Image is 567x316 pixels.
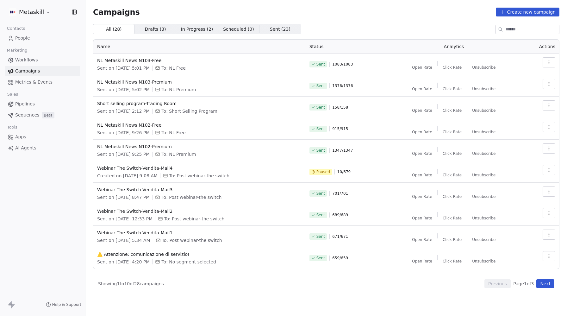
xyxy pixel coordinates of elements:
span: Apps [15,134,26,140]
span: Sales [4,90,21,99]
span: Sent on [DATE] 8:47 PM [97,194,150,200]
span: To: NL Free [161,130,185,136]
span: Click Rate [443,108,462,113]
span: Unsubscribe [472,173,495,178]
span: Metaskill [19,8,44,16]
span: Contacts [4,24,28,33]
span: To: NL Free [161,65,185,71]
a: Apps [5,132,80,142]
span: Unsubscribe [472,108,495,113]
span: Sent on [DATE] 5:02 PM [97,86,150,93]
span: Webinar The Switch-Vendita-Mail2 [97,208,302,214]
th: Analytics [385,40,523,54]
span: 915 / 915 [332,126,348,131]
span: Sent [316,234,325,239]
span: Webinar The Switch-Vendita-Mail1 [97,230,302,236]
span: Sent [316,62,325,67]
span: AI Agents [15,145,36,151]
span: Unsubscribe [472,237,495,242]
span: Open Rate [412,237,432,242]
span: Click Rate [443,259,462,264]
span: To: No segment selected [161,259,216,265]
span: ⚠️ Attenzione: comunicazione di servizio! [97,251,302,257]
span: Tools [4,123,20,132]
span: Unsubscribe [472,216,495,221]
span: 1376 / 1376 [332,83,353,88]
span: To: Short Selling Program [161,108,217,114]
span: Click Rate [443,237,462,242]
span: Sent on [DATE] 9:26 PM [97,130,150,136]
span: Campaigns [15,68,40,74]
span: Sent [316,212,325,218]
span: 10 / 679 [337,169,351,174]
a: Pipelines [5,99,80,109]
a: Workflows [5,55,80,65]
span: Open Rate [412,151,432,156]
a: Help & Support [46,302,81,307]
img: AVATAR%20METASKILL%20-%20Colori%20Positivo.png [9,8,16,16]
span: Sent [316,105,325,110]
span: 701 / 701 [332,191,348,196]
th: Status [306,40,385,54]
span: Sent on [DATE] 5:01 PM [97,65,150,71]
span: 671 / 671 [332,234,348,239]
span: Unsubscribe [472,65,495,70]
span: To: NL Premium [161,86,196,93]
span: Open Rate [412,194,432,199]
span: Paused [316,169,330,174]
span: Marketing [4,46,30,55]
span: Sent on [DATE] 2:12 PM [97,108,150,114]
span: In Progress ( 2 ) [181,26,213,33]
span: 158 / 158 [332,105,348,110]
button: Next [536,279,554,288]
a: AI Agents [5,143,80,153]
span: Click Rate [443,86,462,92]
span: Sent [316,126,325,131]
span: To: Post webinar-the switch [161,194,221,200]
span: Click Rate [443,173,462,178]
span: Help & Support [52,302,81,307]
span: 1347 / 1347 [332,148,353,153]
span: NL Metaskill News N102-Free [97,122,302,128]
span: Showing 1 to 10 of 28 campaigns [98,281,164,287]
a: People [5,33,80,43]
span: Unsubscribe [472,259,495,264]
button: Metaskill [8,7,52,17]
button: Previous [484,279,511,288]
span: Sent [316,256,325,261]
span: Unsubscribe [472,86,495,92]
span: Open Rate [412,259,432,264]
span: Open Rate [412,173,432,178]
span: Sent [316,83,325,88]
span: To: Post webinar-the switch [162,237,222,243]
span: Pipelines [15,101,35,107]
span: Sent on [DATE] 4:20 PM [97,259,150,265]
a: SequencesBeta [5,110,80,120]
span: Open Rate [412,108,432,113]
th: Actions [523,40,559,54]
span: NL Metaskill News N103-Free [97,57,302,64]
button: Create new campaign [496,8,559,16]
span: NL Metaskill News N102-Premium [97,143,302,150]
span: Click Rate [443,194,462,199]
span: Sent on [DATE] 5:34 AM [97,237,150,243]
span: Click Rate [443,65,462,70]
span: Click Rate [443,216,462,221]
th: Name [93,40,306,54]
a: Campaigns [5,66,80,76]
span: Open Rate [412,65,432,70]
span: 1083 / 1083 [332,62,353,67]
span: Beta [42,112,54,118]
span: Campaigns [93,8,140,16]
span: Click Rate [443,130,462,135]
span: Sent on [DATE] 9:25 PM [97,151,150,157]
span: Sent on [DATE] 12:33 PM [97,216,153,222]
span: Webinar The Switch-Vendita-Mail3 [97,186,302,193]
span: Sequences [15,112,39,118]
span: Page 1 of 3 [513,281,534,287]
span: Scheduled ( 0 ) [223,26,254,33]
span: Open Rate [412,86,432,92]
span: Sent ( 23 ) [270,26,290,33]
span: Unsubscribe [472,194,495,199]
span: 659 / 659 [332,256,348,261]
